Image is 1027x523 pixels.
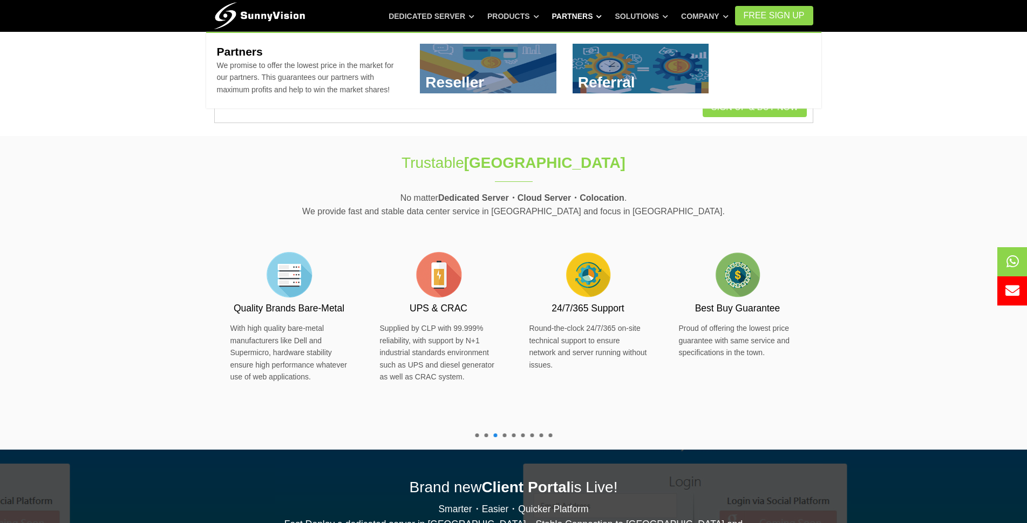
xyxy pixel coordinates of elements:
h1: Trustable [334,152,693,173]
span: We promise to offer the lowest price in the market for our partners. This guarantees our partners... [216,61,393,94]
p: Round-the-clock 24/7/365 on-site technical support to ensure network and server running without i... [529,322,647,371]
div: Partners [206,32,821,109]
a: Solutions [615,6,668,26]
b: Partners [216,45,262,58]
strong: Dedicated Server・Cloud Server・Colocation [438,193,624,202]
img: flat-price.png [711,248,765,302]
h3: 24/7/365 Support [529,302,647,315]
img: flat-server-alt.png [262,248,316,302]
strong: [GEOGRAPHIC_DATA] [464,154,625,171]
img: flat-battery.png [412,248,466,302]
p: Proud of offering the lowest price guarantee with same service and specifications in the town. [679,322,797,358]
p: With high quality bare-metal manufacturers like Dell and Supermicro, hardware stability ensure hi... [230,322,348,383]
strong: Client Portal [481,479,570,495]
h3: UPS & CRAC [380,302,498,315]
h3: Quality Brands Bare-Metal [230,302,348,315]
h3: Best Buy Guarantee [679,302,797,315]
a: Partners [552,6,602,26]
a: FREE Sign Up [735,6,813,25]
a: Dedicated Server [389,6,474,26]
p: No matter . We provide fast and stable data center service in [GEOGRAPHIC_DATA] and focus in [GEO... [214,191,813,219]
img: flat-cog-cycle.png [561,248,615,302]
a: Company [681,6,729,26]
h2: Brand new is Live! [214,477,813,498]
a: Products [487,6,539,26]
p: Supplied by CLP with 99.999% reliability, with support by N+1 industrial standards environment su... [380,322,498,383]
